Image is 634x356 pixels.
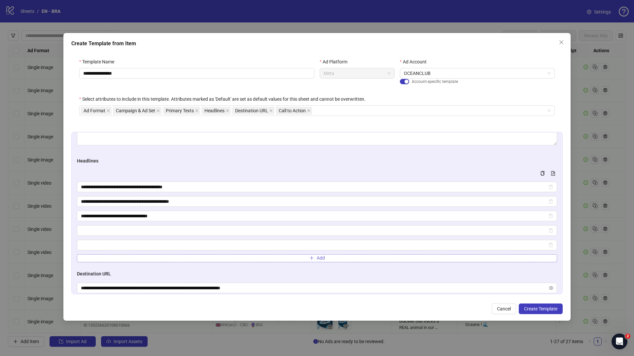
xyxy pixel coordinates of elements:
[548,243,553,247] span: delete
[226,109,229,112] span: close
[551,171,555,176] span: file-add
[307,109,310,112] span: close
[116,107,155,114] span: Campaign & Ad Set
[79,68,314,79] input: Template Name
[309,256,314,260] span: plus
[412,79,458,85] span: Account-specific template
[548,199,553,204] span: delete
[201,107,231,115] span: Headlines
[166,107,194,114] span: Primary Texts
[400,58,431,65] label: Ad Account
[625,334,630,339] span: 2
[77,157,557,164] h4: Headlines
[548,228,553,233] span: delete
[163,107,200,115] span: Primary Texts
[548,185,553,189] span: delete
[232,107,274,115] span: Destination URL
[492,303,516,314] button: Cancel
[279,107,306,114] span: Call to Action
[77,270,557,277] h4: Destination URL
[559,40,564,45] span: close
[71,40,563,48] div: Create Template from Item
[540,171,545,176] span: copy
[113,107,161,115] span: Campaign & Ad Set
[84,107,105,114] span: Ad Format
[235,107,268,114] span: Destination URL
[195,109,198,112] span: close
[497,306,511,311] span: Cancel
[524,306,557,311] span: Create Template
[317,255,325,261] span: Add
[404,68,551,78] span: OCEANCLUB
[276,107,312,115] span: Call to Action
[77,170,557,262] div: Multi-input container - paste or copy values
[204,107,225,114] span: Headlines
[519,303,563,314] button: Create Template
[612,334,627,349] iframe: Intercom live chat
[320,58,352,65] label: Ad Platform
[77,254,557,262] button: Add
[157,109,160,112] span: close
[556,37,567,48] button: Close
[107,109,110,112] span: close
[269,109,273,112] span: close
[79,95,370,103] label: Select attributes to include in this template. Attributes marked as 'Default' are set as default ...
[548,214,553,218] span: delete
[549,286,553,290] button: close-circle
[324,68,391,78] span: Meta
[81,107,112,115] span: Ad Format
[79,58,119,65] label: Template Name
